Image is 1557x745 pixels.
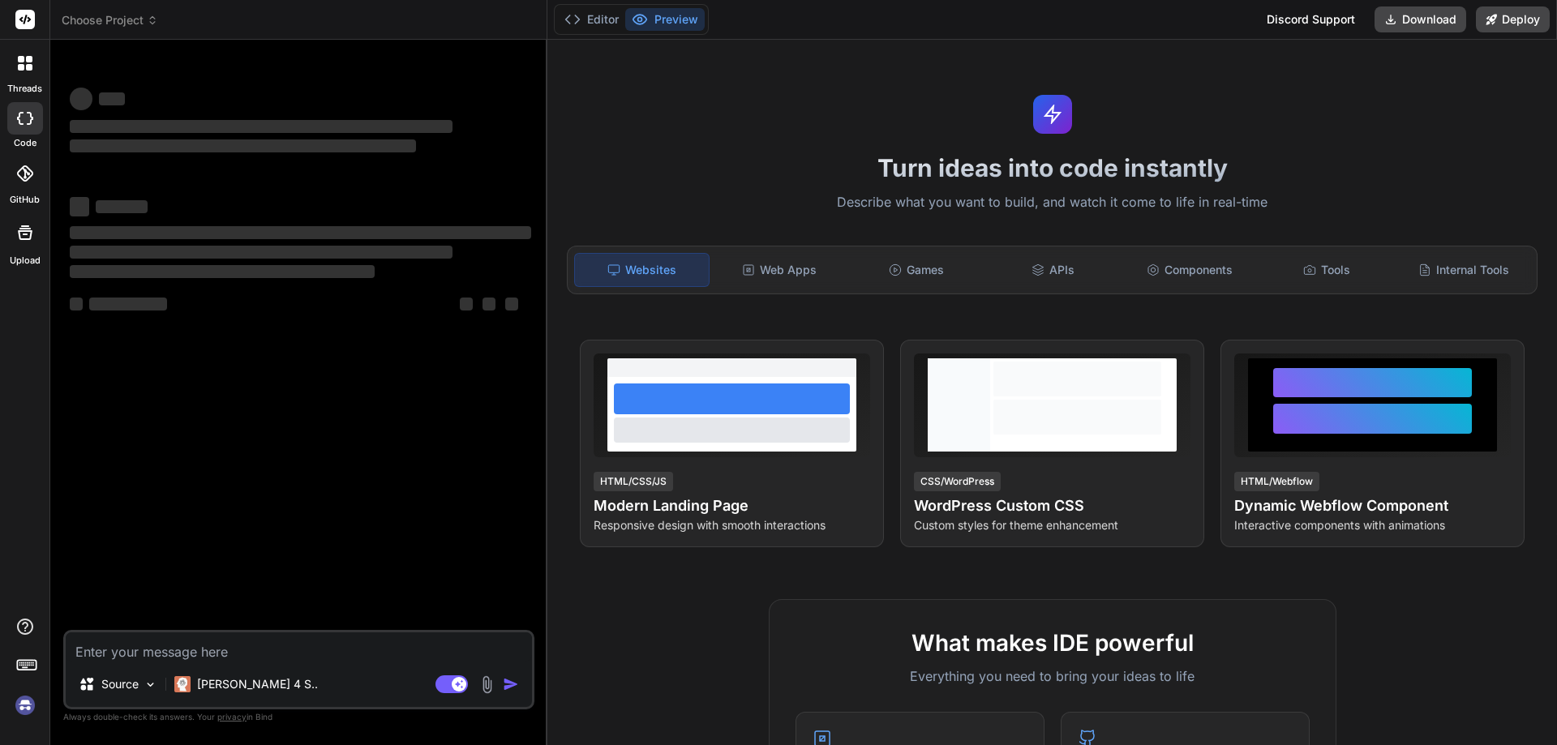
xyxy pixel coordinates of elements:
[478,675,496,694] img: attachment
[70,298,83,310] span: ‌
[10,254,41,268] label: Upload
[850,253,984,287] div: Games
[70,246,453,259] span: ‌
[70,120,453,133] span: ‌
[914,495,1190,517] h4: WordPress Custom CSS
[914,517,1190,533] p: Custom styles for theme enhancement
[505,298,518,310] span: ‌
[1234,517,1511,533] p: Interactive components with animations
[594,495,870,517] h4: Modern Landing Page
[713,253,847,287] div: Web Apps
[460,298,473,310] span: ‌
[1260,253,1394,287] div: Tools
[11,691,39,719] img: signin
[483,298,495,310] span: ‌
[101,676,139,692] p: Source
[10,193,40,207] label: GitHub
[1476,6,1550,32] button: Deploy
[986,253,1120,287] div: APIs
[914,472,1001,491] div: CSS/WordPress
[70,139,416,152] span: ‌
[14,136,36,150] label: code
[574,253,710,287] div: Websites
[796,666,1310,686] p: Everything you need to bring your ideas to life
[557,192,1547,213] p: Describe what you want to build, and watch it come to life in real-time
[594,472,673,491] div: HTML/CSS/JS
[558,8,625,31] button: Editor
[96,200,148,213] span: ‌
[62,12,158,28] span: Choose Project
[7,82,42,96] label: threads
[63,709,534,725] p: Always double-check its answers. Your in Bind
[557,153,1547,182] h1: Turn ideas into code instantly
[217,712,247,721] span: privacy
[144,678,157,691] img: Pick Models
[1123,253,1257,287] div: Components
[1234,472,1319,491] div: HTML/Webflow
[99,92,125,105] span: ‌
[503,676,519,692] img: icon
[1234,495,1511,517] h4: Dynamic Webflow Component
[70,88,92,110] span: ‌
[70,197,89,216] span: ‌
[594,517,870,533] p: Responsive design with smooth interactions
[70,226,531,239] span: ‌
[174,676,191,692] img: Claude 4 Sonnet
[1375,6,1466,32] button: Download
[197,676,318,692] p: [PERSON_NAME] 4 S..
[625,8,705,31] button: Preview
[70,265,375,278] span: ‌
[796,626,1310,660] h2: What makes IDE powerful
[89,298,167,310] span: ‌
[1257,6,1365,32] div: Discord Support
[1396,253,1530,287] div: Internal Tools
